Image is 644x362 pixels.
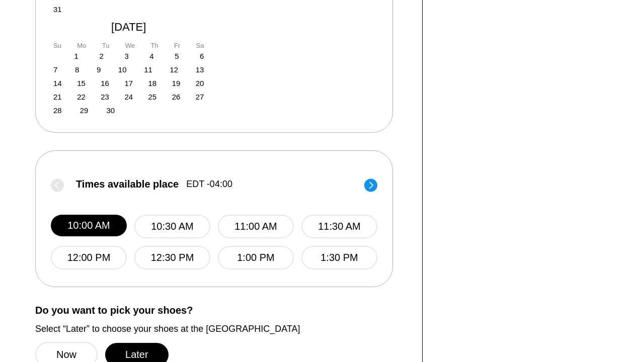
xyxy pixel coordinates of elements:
div: Choose Tuesday, September 2nd, 2025 [99,52,103,60]
div: Choose Friday, September 19th, 2025 [172,79,181,87]
div: Choose Thursday, September 4th, 2025 [149,52,153,60]
div: Choose Monday, September 29th, 2025 [80,106,89,115]
div: Choose Wednesday, September 17th, 2025 [124,79,133,87]
div: Choose Saturday, September 20th, 2025 [196,79,204,87]
div: Choose Monday, September 22nd, 2025 [77,93,86,101]
div: Choose Monday, September 15th, 2025 [77,79,86,87]
div: Fr [174,42,180,49]
button: 11:30 AM [301,215,377,238]
div: Choose Wednesday, September 10th, 2025 [118,65,127,74]
button: 10:00 AM [51,215,127,236]
div: Choose Friday, September 26th, 2025 [172,93,181,101]
div: Choose Tuesday, September 30th, 2025 [106,106,115,115]
span: EDT -04:00 [186,178,232,190]
button: 12:00 PM [51,246,127,269]
div: Choose Tuesday, September 16th, 2025 [101,79,109,87]
div: Choose Saturday, September 27th, 2025 [196,93,204,101]
button: 11:00 AM [218,215,294,238]
div: Choose Sunday, September 14th, 2025 [53,79,62,87]
span: Times available place [76,178,179,190]
div: month 2025-09 [53,52,204,115]
div: We [125,42,135,49]
div: [DATE] [51,20,207,34]
label: Select “Later” to choose your shoes at the [GEOGRAPHIC_DATA] [35,323,407,334]
div: Sa [196,42,204,49]
div: Mo [77,42,86,49]
div: Th [150,42,158,49]
div: Choose Sunday, September 7th, 2025 [53,65,57,74]
div: Choose Monday, September 8th, 2025 [75,65,79,74]
div: Choose Sunday, September 21st, 2025 [53,93,62,101]
button: 12:30 PM [134,246,210,269]
div: Choose Friday, September 5th, 2025 [175,52,179,60]
div: Choose Tuesday, September 23rd, 2025 [101,93,109,101]
div: Choose Wednesday, September 24th, 2025 [124,93,133,101]
div: Choose Thursday, September 11th, 2025 [144,65,152,74]
div: Choose Wednesday, September 3rd, 2025 [124,52,128,60]
label: Do you want to pick your shoes? [35,305,407,316]
div: Choose Thursday, September 18th, 2025 [148,79,157,87]
button: 10:30 AM [134,215,210,238]
button: 1:30 PM [301,246,377,269]
div: Choose Sunday, August 31st, 2025 [53,5,62,14]
div: Choose Tuesday, September 9th, 2025 [97,65,101,74]
div: Choose Monday, September 1st, 2025 [74,52,78,60]
button: 1:00 PM [218,246,294,269]
div: Choose Saturday, September 13th, 2025 [196,65,204,74]
div: Tu [102,42,110,49]
div: Su [53,42,61,49]
div: Choose Friday, September 12th, 2025 [170,65,178,74]
div: Choose Thursday, September 25th, 2025 [148,93,157,101]
div: Choose Saturday, September 6th, 2025 [200,52,204,60]
div: Choose Sunday, September 28th, 2025 [53,106,62,115]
